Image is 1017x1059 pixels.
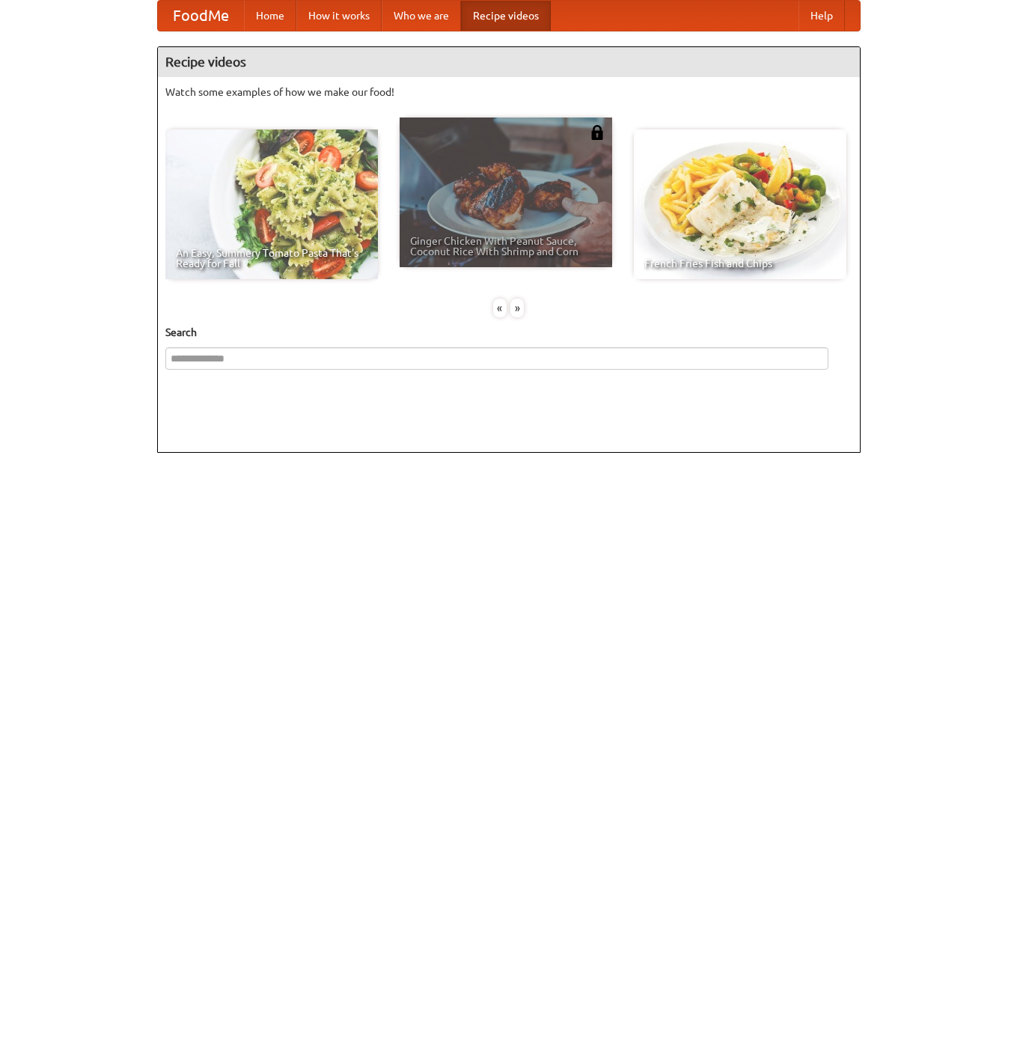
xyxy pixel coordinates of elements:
div: « [493,299,507,317]
div: » [510,299,524,317]
img: 483408.png [590,125,605,140]
h5: Search [165,325,852,340]
h4: Recipe videos [158,47,860,77]
span: An Easy, Summery Tomato Pasta That's Ready for Fall [176,248,367,269]
a: Who we are [382,1,461,31]
a: An Easy, Summery Tomato Pasta That's Ready for Fall [165,129,378,279]
a: FoodMe [158,1,244,31]
a: Help [798,1,845,31]
p: Watch some examples of how we make our food! [165,85,852,100]
a: French Fries Fish and Chips [634,129,846,279]
span: French Fries Fish and Chips [644,258,836,269]
a: How it works [296,1,382,31]
a: Recipe videos [461,1,551,31]
a: Home [244,1,296,31]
